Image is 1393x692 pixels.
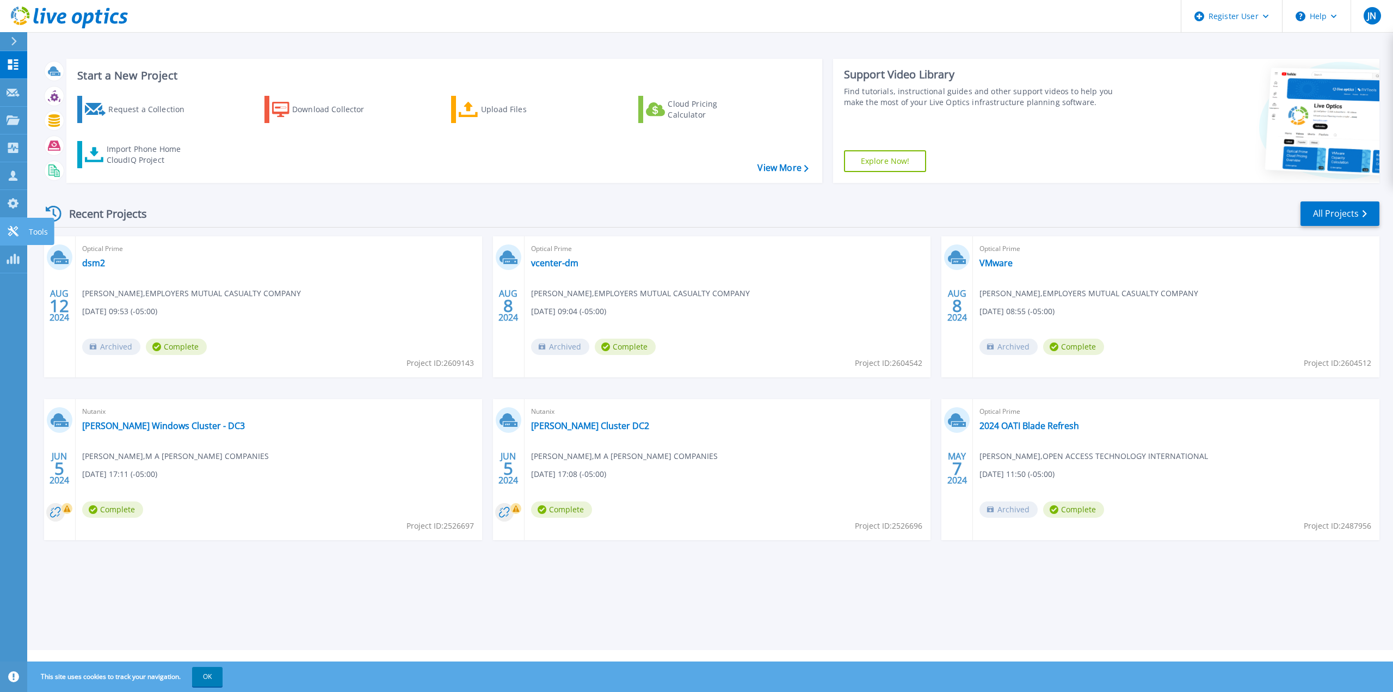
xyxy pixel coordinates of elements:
[979,258,1013,268] a: VMware
[844,68,1126,82] div: Support Video Library
[531,406,924,418] span: Nutanix
[979,501,1038,518] span: Archived
[54,464,64,473] span: 5
[49,449,70,488] div: JUN 2024
[844,86,1126,108] div: Find tutorials, instructional guides and other support videos to help you make the most of your L...
[531,339,589,355] span: Archived
[264,96,386,123] a: Download Collector
[531,243,924,255] span: Optical Prime
[531,468,606,480] span: [DATE] 17:08 (-05:00)
[979,406,1373,418] span: Optical Prime
[668,99,755,120] div: Cloud Pricing Calculator
[82,243,476,255] span: Optical Prime
[947,449,967,488] div: MAY 2024
[531,501,592,518] span: Complete
[1043,501,1104,518] span: Complete
[406,520,474,532] span: Project ID: 2526697
[77,70,808,82] h3: Start a New Project
[1043,339,1104,355] span: Complete
[531,258,578,268] a: vcenter-dm
[638,96,760,123] a: Cloud Pricing Calculator
[82,468,157,480] span: [DATE] 17:11 (-05:00)
[503,301,513,310] span: 8
[29,218,48,246] p: Tools
[82,420,245,431] a: [PERSON_NAME] Windows Cluster - DC3
[82,258,105,268] a: dsm2
[503,464,513,473] span: 5
[146,339,207,355] span: Complete
[855,520,922,532] span: Project ID: 2526696
[292,99,379,120] div: Download Collector
[979,468,1055,480] span: [DATE] 11:50 (-05:00)
[1367,11,1376,20] span: JN
[531,420,649,431] a: [PERSON_NAME] Cluster DC2
[855,357,922,369] span: Project ID: 2604542
[451,96,572,123] a: Upload Files
[531,305,606,317] span: [DATE] 09:04 (-05:00)
[481,99,568,120] div: Upload Files
[82,305,157,317] span: [DATE] 09:53 (-05:00)
[82,287,301,299] span: [PERSON_NAME] , EMPLOYERS MUTUAL CASUALTY COMPANY
[82,406,476,418] span: Nutanix
[531,450,718,462] span: [PERSON_NAME] , M A [PERSON_NAME] COMPANIES
[952,464,962,473] span: 7
[947,286,967,326] div: AUG 2024
[979,243,1373,255] span: Optical Prime
[108,99,195,120] div: Request a Collection
[82,450,269,462] span: [PERSON_NAME] , M A [PERSON_NAME] COMPANIES
[531,287,750,299] span: [PERSON_NAME] , EMPLOYERS MUTUAL CASUALTY COMPANY
[77,96,199,123] a: Request a Collection
[192,667,223,687] button: OK
[1304,520,1371,532] span: Project ID: 2487956
[107,144,192,166] div: Import Phone Home CloudIQ Project
[49,286,70,326] div: AUG 2024
[42,200,162,227] div: Recent Projects
[1300,201,1379,226] a: All Projects
[979,305,1055,317] span: [DATE] 08:55 (-05:00)
[979,450,1208,462] span: [PERSON_NAME] , OPEN ACCESS TECHNOLOGY INTERNATIONAL
[979,339,1038,355] span: Archived
[498,449,519,488] div: JUN 2024
[979,287,1198,299] span: [PERSON_NAME] , EMPLOYERS MUTUAL CASUALTY COMPANY
[979,420,1079,431] a: 2024 OATI Blade Refresh
[406,357,474,369] span: Project ID: 2609143
[82,501,143,518] span: Complete
[498,286,519,326] div: AUG 2024
[30,667,223,687] span: This site uses cookies to track your navigation.
[50,301,69,310] span: 12
[82,339,140,355] span: Archived
[1304,357,1371,369] span: Project ID: 2604512
[844,150,927,172] a: Explore Now!
[757,163,808,173] a: View More
[952,301,962,310] span: 8
[595,339,656,355] span: Complete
